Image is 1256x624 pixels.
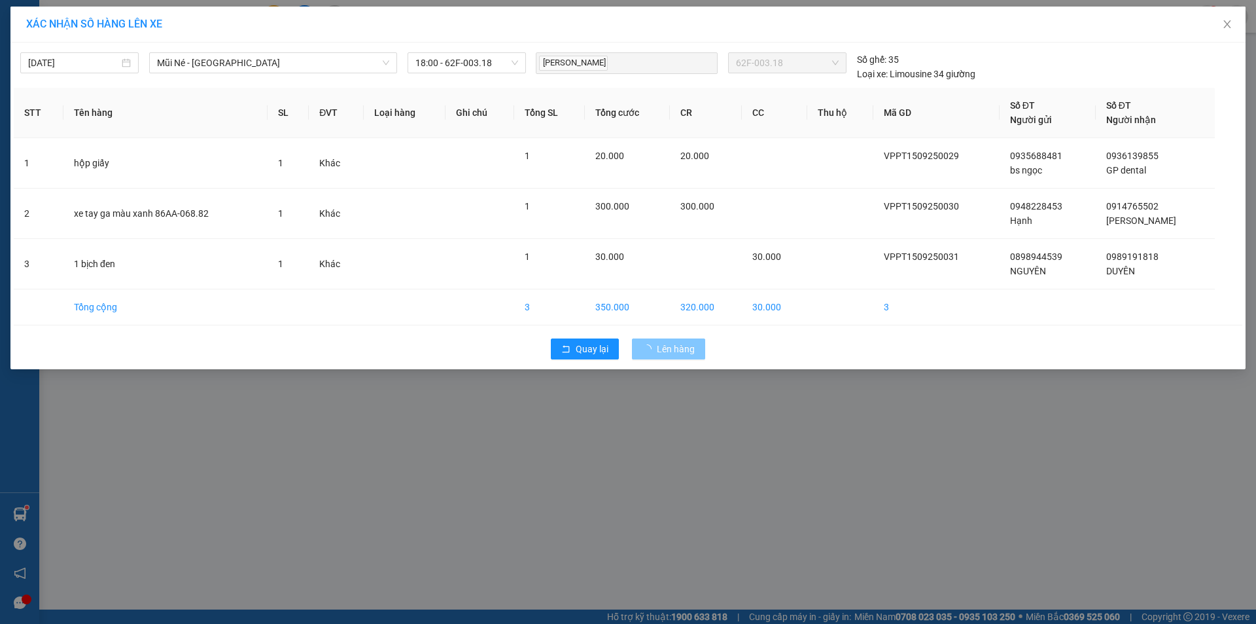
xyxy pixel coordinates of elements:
[576,342,608,356] span: Quay lại
[309,88,364,138] th: ĐVT
[1106,151,1159,161] span: 0936139855
[1106,115,1156,125] span: Người nhận
[680,151,709,161] span: 20.000
[14,88,63,138] th: STT
[857,52,899,67] div: 35
[670,88,742,138] th: CR
[1010,151,1062,161] span: 0935688481
[670,289,742,325] td: 320.000
[1106,251,1159,262] span: 0989191818
[63,138,268,189] td: hộp giấy
[157,53,389,73] span: Mũi Né - Sài Gòn
[752,251,781,262] span: 30.000
[884,251,959,262] span: VPPT1509250031
[309,239,364,289] td: Khác
[539,56,608,71] span: [PERSON_NAME]
[657,342,695,356] span: Lên hàng
[14,138,63,189] td: 1
[680,201,714,211] span: 300.000
[14,189,63,239] td: 2
[1106,201,1159,211] span: 0914765502
[742,88,807,138] th: CC
[857,52,886,67] span: Số ghế:
[1010,201,1062,211] span: 0948228453
[63,189,268,239] td: xe tay ga màu xanh 86AA-068.82
[445,88,514,138] th: Ghi chú
[525,151,530,161] span: 1
[1010,100,1035,111] span: Số ĐT
[585,88,670,138] th: Tổng cước
[1010,251,1062,262] span: 0898944539
[1106,100,1131,111] span: Số ĐT
[561,344,570,355] span: rollback
[857,67,888,81] span: Loại xe:
[382,59,390,67] span: down
[525,251,530,262] span: 1
[1010,215,1032,226] span: Hạnh
[26,18,162,30] span: XÁC NHẬN SỐ HÀNG LÊN XE
[1106,215,1176,226] span: [PERSON_NAME]
[278,158,283,168] span: 1
[632,339,705,359] button: Lên hàng
[268,88,309,138] th: SL
[873,289,1000,325] td: 3
[525,201,530,211] span: 1
[63,88,268,138] th: Tên hàng
[642,344,657,354] span: loading
[514,88,585,138] th: Tổng SL
[551,339,619,359] button: rollbackQuay lại
[63,239,268,289] td: 1 bịch đen
[309,189,364,239] td: Khác
[14,239,63,289] td: 3
[585,289,670,325] td: 350.000
[1106,266,1135,276] span: DUYÊN
[595,251,624,262] span: 30.000
[1010,115,1052,125] span: Người gửi
[736,53,838,73] span: 62F-003.18
[415,53,518,73] span: 18:00 - 62F-003.18
[278,208,283,219] span: 1
[884,151,959,161] span: VPPT1509250029
[873,88,1000,138] th: Mã GD
[1209,7,1246,43] button: Close
[514,289,585,325] td: 3
[63,289,268,325] td: Tổng cộng
[742,289,807,325] td: 30.000
[595,151,624,161] span: 20.000
[1010,165,1042,175] span: bs ngọc
[309,138,364,189] td: Khác
[1106,165,1146,175] span: GP dental
[278,259,283,269] span: 1
[807,88,873,138] th: Thu hộ
[595,201,629,211] span: 300.000
[364,88,445,138] th: Loại hàng
[1222,19,1232,29] span: close
[28,56,119,70] input: 15/09/2025
[1010,266,1046,276] span: NGUYÊN
[857,67,975,81] div: Limousine 34 giường
[884,201,959,211] span: VPPT1509250030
